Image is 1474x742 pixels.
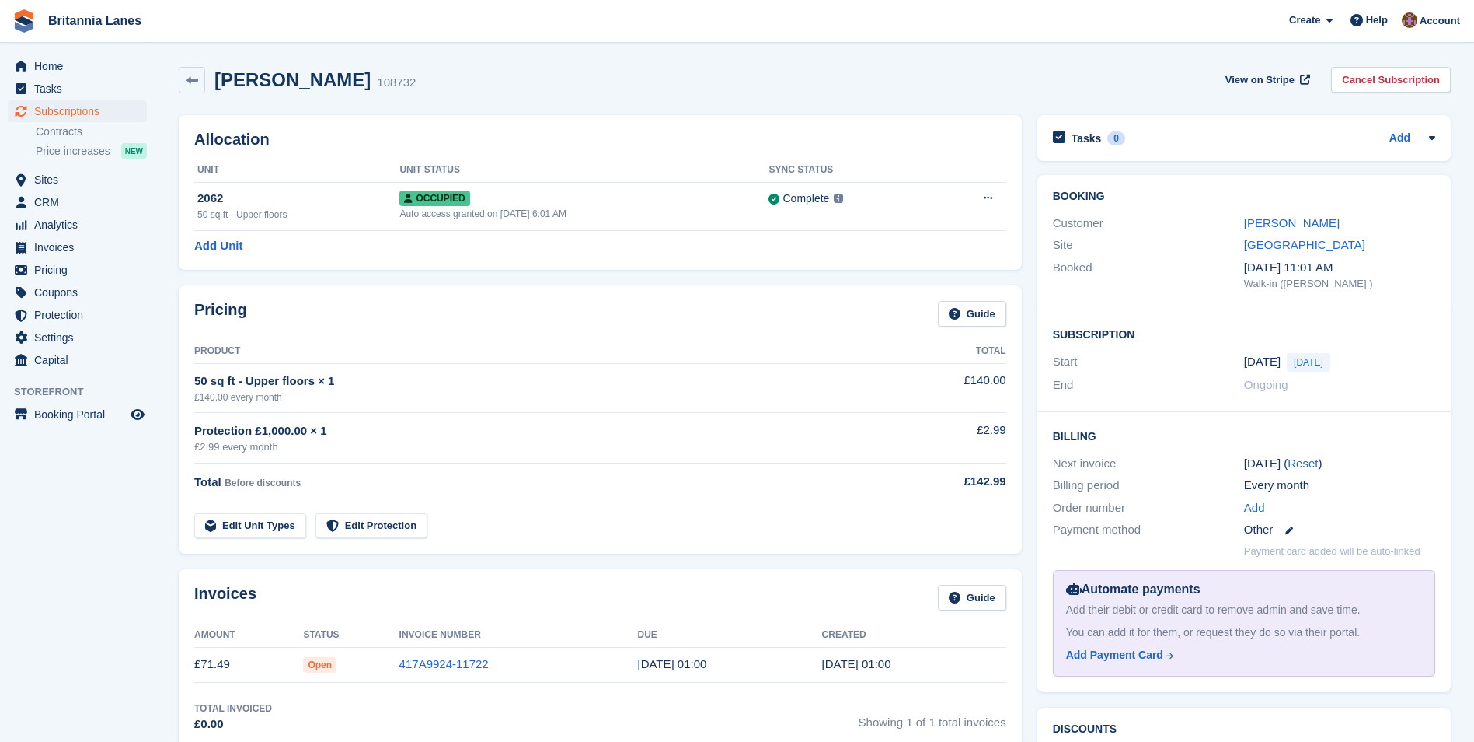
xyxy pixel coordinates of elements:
h2: Billing [1053,428,1435,443]
span: Create [1289,12,1320,28]
span: Occupied [399,191,469,206]
th: Total [882,339,1006,364]
a: Add [1389,130,1410,148]
a: View on Stripe [1219,67,1313,93]
span: View on Stripe [1225,72,1295,88]
a: Preview store [128,405,147,424]
h2: [PERSON_NAME] [214,69,371,90]
td: £2.99 [882,413,1006,464]
span: Capital [34,349,127,371]
a: menu [8,100,147,122]
div: Booked [1053,259,1244,292]
th: Created [822,623,1006,648]
div: Complete [782,191,829,207]
div: £140.00 every month [194,390,882,404]
div: Automate payments [1066,580,1422,599]
div: [DATE] ( ) [1244,455,1435,473]
div: 0 [1107,131,1125,145]
h2: Invoices [194,585,256,611]
span: Showing 1 of 1 total invoices [859,702,1006,733]
a: menu [8,191,147,213]
a: menu [8,169,147,191]
div: Customer [1053,215,1244,233]
div: Billing period [1053,477,1244,495]
div: [DATE] 11:01 AM [1244,259,1435,277]
a: Edit Protection [315,513,427,539]
span: Tasks [34,78,127,100]
a: Britannia Lanes [42,8,148,33]
p: Payment card added will be auto-linked [1244,544,1420,559]
a: menu [8,259,147,281]
div: Start [1053,353,1244,372]
a: menu [8,78,147,100]
span: Open [303,657,336,673]
div: Add their debit or credit card to remove admin and save time. [1066,602,1422,618]
th: Status [303,623,399,648]
div: Payment method [1053,521,1244,539]
a: Guide [938,585,1006,611]
a: menu [8,349,147,371]
a: Add [1244,499,1265,517]
td: £71.49 [194,647,303,682]
span: Protection [34,304,127,326]
time: 2025-09-26 00:00:12 UTC [822,657,891,670]
span: Storefront [14,384,155,400]
img: Andy Collier [1402,12,1417,28]
a: [PERSON_NAME] [1244,216,1340,229]
a: Reset [1288,457,1318,470]
time: 2025-09-27 00:00:00 UTC [637,657,706,670]
div: You can add it for them, or request they do so via their portal. [1066,625,1422,641]
th: Unit [194,158,399,183]
div: £2.99 every month [194,439,882,455]
div: End [1053,376,1244,394]
div: £142.99 [882,473,1006,491]
th: Due [637,623,821,648]
div: Auto access granted on [DATE] 6:01 AM [399,207,768,221]
h2: Tasks [1072,131,1102,145]
span: CRM [34,191,127,213]
div: 50 sq ft - Upper floors × 1 [194,373,882,390]
th: Invoice Number [399,623,638,648]
a: Cancel Subscription [1331,67,1451,93]
a: Edit Unit Types [194,513,306,539]
a: Add Payment Card [1066,647,1416,663]
a: Contracts [36,124,147,139]
div: Walk-in ([PERSON_NAME] ) [1244,276,1435,292]
th: Amount [194,623,303,648]
span: Subscriptions [34,100,127,122]
td: £140.00 [882,363,1006,412]
a: menu [8,55,147,77]
a: menu [8,282,147,303]
a: [GEOGRAPHIC_DATA] [1244,238,1365,251]
a: menu [8,214,147,236]
span: Total [194,475,221,488]
a: menu [8,404,147,425]
th: Unit Status [399,158,768,183]
img: icon-info-grey-7440780725fd019a000dd9b08b2336e03edf1995a4989e88bcd33f0948082b44.svg [834,194,843,203]
h2: Allocation [194,131,1006,149]
div: Protection £1,000.00 × 1 [194,422,882,440]
span: Pricing [34,259,127,281]
a: menu [8,236,147,258]
h2: Booking [1053,191,1435,203]
h2: Pricing [194,301,247,327]
time: 2025-09-26 00:00:00 UTC [1244,353,1281,371]
span: Ongoing [1244,378,1288,391]
span: Before discounts [225,478,301,488]
div: Total Invoiced [194,702,272,716]
span: Home [34,55,127,77]
div: Next invoice [1053,455,1244,473]
a: menu [8,327,147,348]
span: [DATE] [1287,353,1330,372]
span: Booking Portal [34,404,127,425]
div: 50 sq ft - Upper floors [197,208,399,222]
span: Analytics [34,214,127,236]
span: Help [1366,12,1388,28]
img: stora-icon-8386f47178a22dfd0bd8f6a31ec36ba5ce8667c1dd55bd0f319d3a0aa187defe.svg [12,9,36,33]
div: 2062 [197,190,399,208]
div: Add Payment Card [1066,647,1163,663]
span: Account [1420,13,1460,29]
span: Settings [34,327,127,348]
span: Coupons [34,282,127,303]
a: Price increases NEW [36,142,147,159]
